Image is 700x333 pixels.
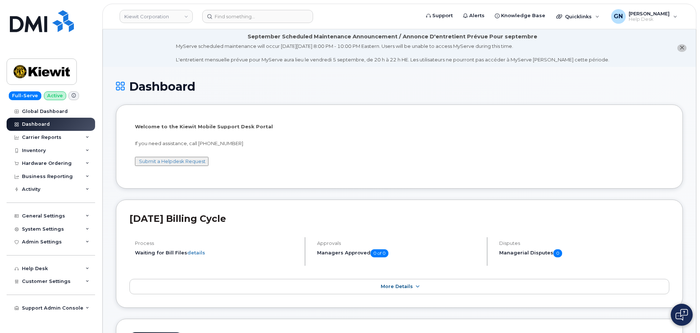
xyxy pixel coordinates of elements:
h5: Managerial Disputes [499,249,669,257]
span: More Details [381,284,413,289]
button: close notification [677,44,686,52]
p: If you need assistance, call [PHONE_NUMBER] [135,140,664,147]
button: Submit a Helpdesk Request [135,157,208,166]
h1: Dashboard [116,80,683,93]
h4: Approvals [317,241,481,246]
h2: [DATE] Billing Cycle [129,213,669,224]
h4: Disputes [499,241,669,246]
li: Waiting for Bill Files [135,249,298,256]
div: MyServe scheduled maintenance will occur [DATE][DATE] 8:00 PM - 10:00 PM Eastern. Users will be u... [176,43,609,63]
div: September Scheduled Maintenance Announcement / Annonce D'entretient Prévue Pour septembre [248,33,537,41]
a: Submit a Helpdesk Request [139,158,206,164]
h4: Process [135,241,298,246]
span: 0 [553,249,562,257]
h5: Managers Approved [317,249,481,257]
img: Open chat [675,309,688,321]
p: Welcome to the Kiewit Mobile Support Desk Portal [135,123,664,130]
span: 0 of 0 [370,249,388,257]
a: details [187,250,205,256]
